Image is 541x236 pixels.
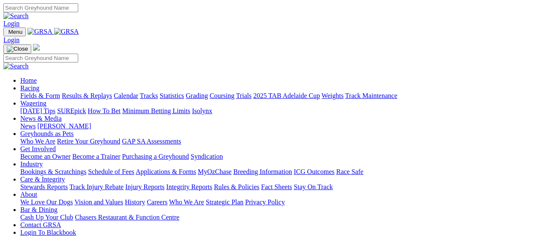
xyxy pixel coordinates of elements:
[54,28,79,35] img: GRSA
[136,168,196,175] a: Applications & Forms
[74,198,123,206] a: Vision and Values
[214,183,260,190] a: Rules & Policies
[3,44,31,54] button: Toggle navigation
[3,12,29,20] img: Search
[169,198,204,206] a: Who We Are
[20,183,538,191] div: Care & Integrity
[191,153,223,160] a: Syndication
[20,160,43,168] a: Industry
[245,198,285,206] a: Privacy Policy
[206,198,243,206] a: Strategic Plan
[20,198,73,206] a: We Love Our Dogs
[20,168,538,176] div: Industry
[3,54,78,62] input: Search
[233,168,292,175] a: Breeding Information
[122,153,189,160] a: Purchasing a Greyhound
[72,153,120,160] a: Become a Trainer
[37,122,91,130] a: [PERSON_NAME]
[20,107,55,114] a: [DATE] Tips
[69,183,123,190] a: Track Injury Rebate
[140,92,158,99] a: Tracks
[147,198,167,206] a: Careers
[88,107,121,114] a: How To Bet
[75,214,179,221] a: Chasers Restaurant & Function Centre
[236,92,251,99] a: Trials
[3,20,19,27] a: Login
[114,92,138,99] a: Calendar
[20,191,37,198] a: About
[3,3,78,12] input: Search
[20,183,68,190] a: Stewards Reports
[20,153,538,160] div: Get Involved
[20,221,61,228] a: Contact GRSA
[122,107,190,114] a: Minimum Betting Limits
[192,107,212,114] a: Isolynx
[20,198,538,206] div: About
[20,122,538,130] div: News & Media
[198,168,232,175] a: MyOzChase
[125,198,145,206] a: History
[3,27,26,36] button: Toggle navigation
[122,138,181,145] a: GAP SA Assessments
[62,92,112,99] a: Results & Replays
[186,92,208,99] a: Grading
[20,107,538,115] div: Wagering
[20,122,36,130] a: News
[20,176,65,183] a: Care & Integrity
[88,168,134,175] a: Schedule of Fees
[322,92,344,99] a: Weights
[20,92,60,99] a: Fields & Form
[160,92,184,99] a: Statistics
[57,107,86,114] a: SUREpick
[20,100,46,107] a: Wagering
[20,115,62,122] a: News & Media
[3,36,19,43] a: Login
[210,92,235,99] a: Coursing
[20,138,538,145] div: Greyhounds as Pets
[20,229,76,236] a: Login To Blackbook
[336,168,363,175] a: Race Safe
[20,138,55,145] a: Who We Are
[33,44,40,51] img: logo-grsa-white.png
[20,206,57,213] a: Bar & Dining
[7,46,28,52] img: Close
[20,214,538,221] div: Bar & Dining
[20,84,39,92] a: Racing
[294,183,333,190] a: Stay On Track
[345,92,397,99] a: Track Maintenance
[20,92,538,100] div: Racing
[20,145,56,152] a: Get Involved
[3,62,29,70] img: Search
[27,28,52,35] img: GRSA
[8,29,22,35] span: Menu
[125,183,164,190] a: Injury Reports
[20,77,37,84] a: Home
[57,138,120,145] a: Retire Your Greyhound
[20,168,86,175] a: Bookings & Scratchings
[20,130,74,137] a: Greyhounds as Pets
[20,153,71,160] a: Become an Owner
[20,214,73,221] a: Cash Up Your Club
[261,183,292,190] a: Fact Sheets
[294,168,334,175] a: ICG Outcomes
[166,183,212,190] a: Integrity Reports
[253,92,320,99] a: 2025 TAB Adelaide Cup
